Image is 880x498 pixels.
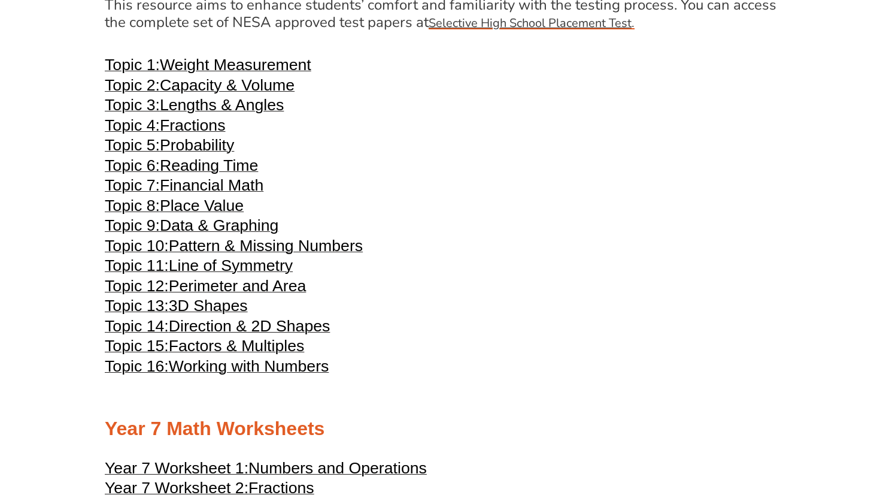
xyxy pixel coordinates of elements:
[169,237,363,255] span: Pattern & Missing Numbers
[169,277,307,295] span: Perimeter and Area
[160,136,234,154] span: Probability
[105,82,295,93] a: Topic 2:Capacity & Volume
[632,15,635,31] span: .
[105,56,160,74] span: Topic 1:
[248,459,427,477] span: Numbers and Operations
[169,297,248,315] span: 3D Shapes
[105,141,234,153] a: Topic 5:Probability
[105,322,330,334] a: Topic 14:Direction & 2D Shapes
[105,342,304,354] a: Topic 15:Factors & Multiples
[105,156,160,174] span: Topic 6:
[105,262,293,274] a: Topic 11:Line of Symmetry
[105,484,314,496] a: Year 7 Worksheet 2:Fractions
[160,96,284,114] span: Lengths & Angles
[105,176,160,194] span: Topic 7:
[105,464,427,476] a: Year 7 Worksheet 1:Numbers and Operations
[105,237,169,255] span: Topic 10:
[675,363,880,498] iframe: Chat Widget
[169,337,305,355] span: Factors & Multiples
[105,256,169,274] span: Topic 11:
[160,197,244,215] span: Place Value
[105,317,169,335] span: Topic 14:
[105,116,160,134] span: Topic 4:
[105,302,248,314] a: Topic 13:3D Shapes
[169,317,330,335] span: Direction & 2D Shapes
[105,363,329,375] a: Topic 16:Working with Numbers
[160,56,311,74] span: Weight Measurement
[105,242,363,254] a: Topic 10:Pattern & Missing Numbers
[105,96,160,114] span: Topic 3:
[105,61,311,73] a: Topic 1:Weight Measurement
[160,176,263,194] span: Financial Math
[105,101,284,113] a: Topic 3:Lengths & Angles
[429,13,635,32] a: Selective High School Placement Test.
[105,76,160,94] span: Topic 2:
[105,202,244,214] a: Topic 8:Place Value
[105,162,258,174] a: Topic 6:Reading Time
[105,416,775,442] h2: Year 7 Math Worksheets
[105,182,263,194] a: Topic 7:Financial Math
[160,216,279,234] span: Data & Graphing
[105,282,306,294] a: Topic 12:Perimeter and Area
[160,156,258,174] span: Reading Time
[105,337,169,355] span: Topic 15:
[248,479,314,497] span: Fractions
[160,116,226,134] span: Fractions
[169,256,293,274] span: Line of Symmetry
[105,479,248,497] span: Year 7 Worksheet 2:
[429,15,632,31] u: Selective High School Placement Test
[105,297,169,315] span: Topic 13:
[105,357,169,375] span: Topic 16:
[160,76,295,94] span: Capacity & Volume
[105,197,160,215] span: Topic 8:
[105,277,169,295] span: Topic 12:
[105,222,278,234] a: Topic 9:Data & Graphing
[105,136,160,154] span: Topic 5:
[105,459,248,477] span: Year 7 Worksheet 1:
[169,357,329,375] span: Working with Numbers
[105,122,226,134] a: Topic 4:Fractions
[105,216,160,234] span: Topic 9:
